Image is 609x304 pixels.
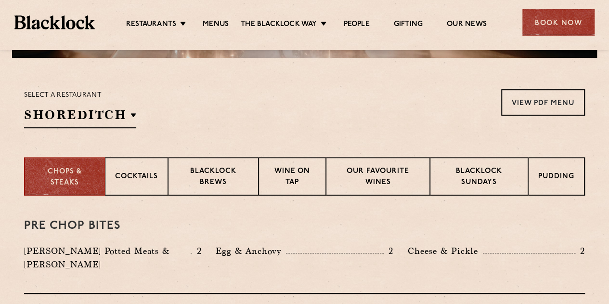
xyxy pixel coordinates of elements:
p: 2 [575,245,585,257]
p: [PERSON_NAME] Potted Meats & [PERSON_NAME] [24,244,191,271]
p: Egg & Anchovy [216,244,286,258]
a: Gifting [394,20,423,30]
a: Restaurants [126,20,176,30]
img: BL_Textured_Logo-footer-cropped.svg [14,15,95,29]
p: Our favourite wines [336,166,419,189]
h2: Shoreditch [24,106,136,128]
p: Cocktails [115,172,158,184]
p: Cheese & Pickle [408,244,483,258]
div: Book Now [522,9,595,36]
a: The Blacklock Way [241,20,317,30]
p: 2 [192,245,201,257]
a: View PDF Menu [501,89,585,116]
p: 2 [384,245,393,257]
h3: Pre Chop Bites [24,220,585,232]
p: Wine on Tap [269,166,316,189]
p: Blacklock Brews [178,166,248,189]
a: Menus [203,20,229,30]
p: Select a restaurant [24,89,136,102]
p: Blacklock Sundays [440,166,518,189]
a: Our News [447,20,487,30]
a: People [343,20,369,30]
p: Pudding [538,172,574,184]
p: Chops & Steaks [35,167,95,188]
